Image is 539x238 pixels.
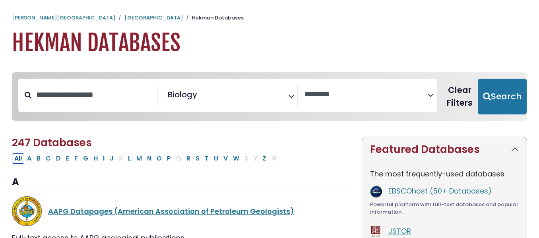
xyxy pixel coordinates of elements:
[165,153,173,164] button: Filter Results P
[145,153,154,164] button: Filter Results N
[124,14,183,21] a: [GEOGRAPHIC_DATA]
[48,206,294,216] a: AAPG Datapages (American Association of Petroleum Geologists)
[165,89,197,101] li: Biology
[193,153,202,164] button: Filter Results S
[362,137,527,162] button: Featured Databases
[168,89,197,101] span: Biology
[199,93,204,101] textarea: Search
[43,153,53,164] button: Filter Results C
[202,153,211,164] button: Filter Results T
[101,153,107,164] button: Filter Results I
[260,153,269,164] button: Filter Results Z
[91,153,100,164] button: Filter Results H
[64,153,72,164] button: Filter Results E
[12,14,527,22] nav: breadcrumb
[12,135,92,150] span: 247 Databases
[72,153,80,164] button: Filter Results F
[304,91,428,99] textarea: Search
[370,201,519,216] div: Powerful platform with full-text databases and popular information.
[12,14,115,21] a: [PERSON_NAME][GEOGRAPHIC_DATA]
[221,153,230,164] button: Filter Results V
[231,153,242,164] button: Filter Results W
[134,153,144,164] button: Filter Results M
[211,153,221,164] button: Filter Results U
[12,153,24,164] button: All
[183,14,244,22] li: Hekman Databases
[184,153,193,164] button: Filter Results R
[81,153,91,164] button: Filter Results G
[12,176,352,188] h3: A
[388,186,492,196] a: EBSCOhost (50+ Databases)
[126,153,134,164] button: Filter Results L
[54,153,63,164] button: Filter Results D
[12,153,280,163] div: Alpha-list to filter by first letter of database name
[388,226,411,236] a: JSTOR
[478,79,527,114] button: Submit for Search Results
[370,168,519,179] p: The most frequently-used databases
[25,153,34,164] button: Filter Results A
[107,153,116,164] button: Filter Results J
[12,30,527,56] h1: Hekman Databases
[154,153,164,164] button: Filter Results O
[31,88,157,101] input: Search database by title or keyword
[34,153,43,164] button: Filter Results B
[12,72,527,121] nav: Search filters
[442,79,478,114] button: Clear Filters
